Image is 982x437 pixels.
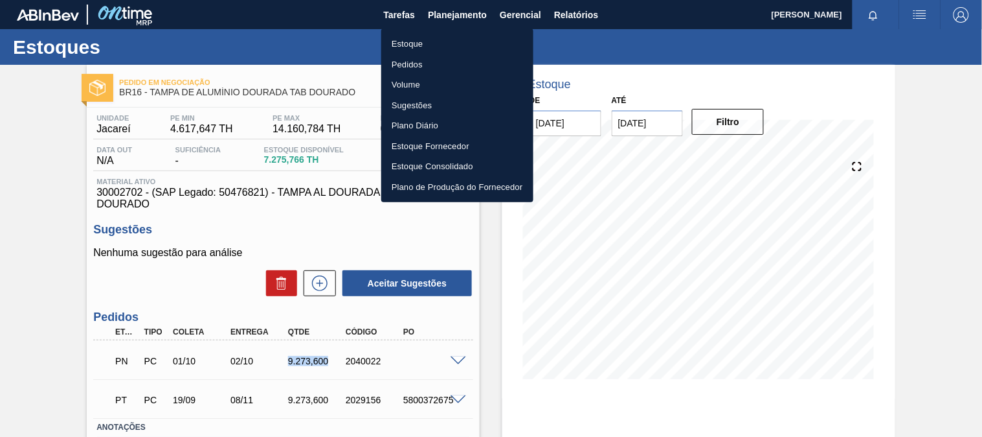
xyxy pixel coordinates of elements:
[381,136,533,157] a: Estoque Fornecedor
[381,34,533,54] a: Estoque
[381,54,533,75] a: Pedidos
[381,115,533,136] a: Plano Diário
[381,95,533,116] a: Sugestões
[381,75,533,95] a: Volume
[381,156,533,177] a: Estoque Consolidado
[381,177,533,198] a: Plano de Produção do Fornecedor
